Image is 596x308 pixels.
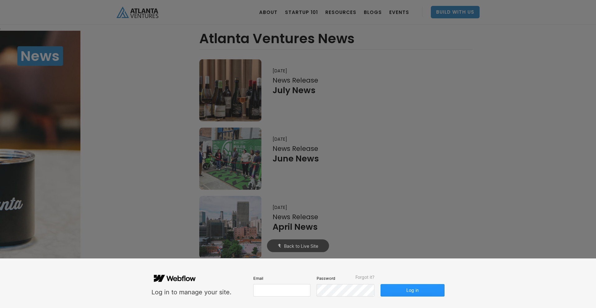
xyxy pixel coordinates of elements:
span: Forgot it? [355,275,374,280]
span: Email [253,275,263,281]
span: Back to Live Site [284,243,318,249]
div: Log in to manage your site. [151,288,232,297]
button: Log in [381,284,445,297]
span: Password [317,275,335,281]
